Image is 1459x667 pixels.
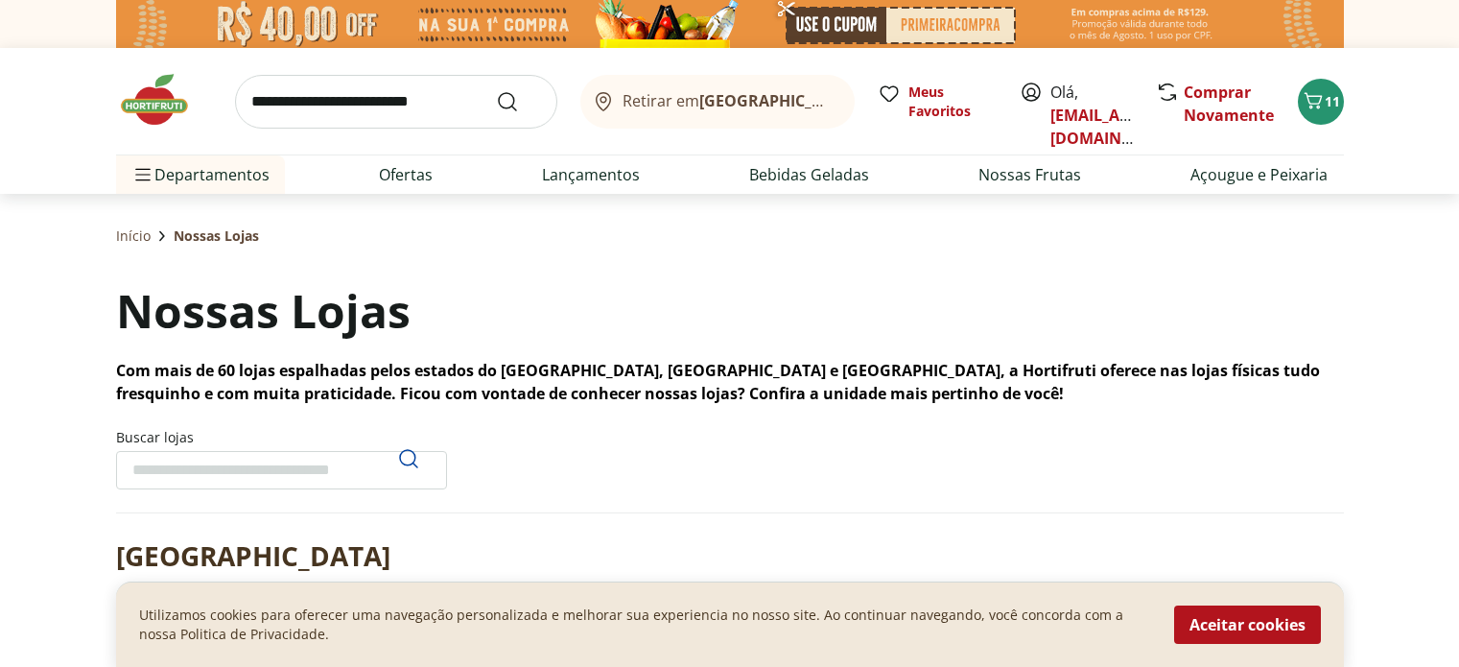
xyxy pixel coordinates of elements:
span: Departamentos [131,152,270,198]
button: Menu [131,152,154,198]
span: Retirar em [623,92,835,109]
a: Comprar Novamente [1184,82,1274,126]
label: Buscar lojas [116,428,447,489]
p: Com mais de 60 lojas espalhadas pelos estados do [GEOGRAPHIC_DATA], [GEOGRAPHIC_DATA] e [GEOGRAPH... [116,359,1344,405]
a: Nossas Frutas [978,163,1081,186]
span: Olá, [1050,81,1136,150]
button: Pesquisar [386,436,432,482]
a: Início [116,226,151,246]
a: Lançamentos [542,163,640,186]
h1: Nossas Lojas [116,278,411,344]
button: Carrinho [1298,79,1344,125]
input: Buscar lojasPesquisar [116,451,447,489]
span: Meus Favoritos [908,83,997,121]
a: [EMAIL_ADDRESS][DOMAIN_NAME] [1050,105,1184,149]
h2: [GEOGRAPHIC_DATA] [116,536,390,575]
a: Ofertas [379,163,433,186]
a: Açougue e Peixaria [1190,163,1328,186]
button: Aceitar cookies [1174,606,1321,644]
input: search [235,75,557,129]
a: Meus Favoritos [878,83,997,121]
b: [GEOGRAPHIC_DATA]/[GEOGRAPHIC_DATA] [699,90,1023,111]
p: Utilizamos cookies para oferecer uma navegação personalizada e melhorar sua experiencia no nosso ... [139,606,1151,644]
img: Hortifruti [116,71,212,129]
a: Bebidas Geladas [749,163,869,186]
button: Retirar em[GEOGRAPHIC_DATA]/[GEOGRAPHIC_DATA] [580,75,855,129]
span: 11 [1325,92,1340,110]
button: Submit Search [496,90,542,113]
span: Nossas Lojas [174,226,259,246]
